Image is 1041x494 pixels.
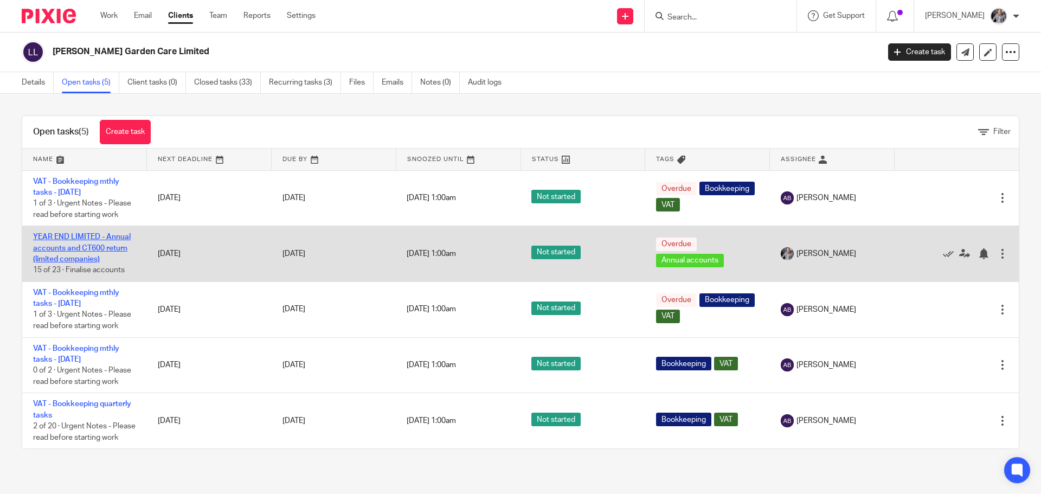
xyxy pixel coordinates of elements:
[407,417,456,425] span: [DATE] 1:00am
[282,417,305,425] span: [DATE]
[656,254,724,267] span: Annual accounts
[282,250,305,258] span: [DATE]
[79,127,89,136] span: (5)
[33,126,89,138] h1: Open tasks
[420,72,460,93] a: Notes (0)
[33,345,119,363] a: VAT - Bookkeeping mthly tasks - [DATE]
[147,337,272,393] td: [DATE]
[796,415,856,426] span: [PERSON_NAME]
[194,72,261,93] a: Closed tasks (33)
[531,190,581,203] span: Not started
[33,178,119,196] a: VAT - Bookkeeping mthly tasks - [DATE]
[656,156,674,162] span: Tags
[531,413,581,426] span: Not started
[33,367,131,386] span: 0 of 2 · Urgent Notes - Please read before starting work
[127,72,186,93] a: Client tasks (0)
[33,422,136,441] span: 2 of 20 · Urgent Notes - Please read before starting work
[382,72,412,93] a: Emails
[407,361,456,369] span: [DATE] 1:00am
[33,266,125,274] span: 15 of 23 · Finalise accounts
[147,170,272,226] td: [DATE]
[781,303,794,316] img: svg%3E
[531,246,581,259] span: Not started
[699,182,755,195] span: Bookkeeping
[531,357,581,370] span: Not started
[407,250,456,258] span: [DATE] 1:00am
[33,289,119,307] a: VAT - Bookkeeping mthly tasks - [DATE]
[168,10,193,21] a: Clients
[656,310,680,323] span: VAT
[407,156,464,162] span: Snoozed Until
[823,12,865,20] span: Get Support
[714,357,738,370] span: VAT
[282,306,305,313] span: [DATE]
[781,358,794,371] img: svg%3E
[656,238,697,251] span: Overdue
[656,198,680,211] span: VAT
[62,72,119,93] a: Open tasks (5)
[22,41,44,63] img: svg%3E
[147,281,272,337] td: [DATE]
[656,413,711,426] span: Bookkeeping
[269,72,341,93] a: Recurring tasks (3)
[699,293,755,307] span: Bookkeeping
[888,43,951,61] a: Create task
[796,193,856,203] span: [PERSON_NAME]
[781,414,794,427] img: svg%3E
[147,393,272,448] td: [DATE]
[656,182,697,195] span: Overdue
[925,10,985,21] p: [PERSON_NAME]
[407,194,456,202] span: [DATE] 1:00am
[993,128,1011,136] span: Filter
[781,247,794,260] img: -%20%20-%20studio@ingrained.co.uk%20for%20%20-20220223%20at%20101413%20-%201W1A2026.jpg
[22,9,76,23] img: Pixie
[943,248,959,259] a: Mark as done
[349,72,374,93] a: Files
[714,413,738,426] span: VAT
[532,156,559,162] span: Status
[796,360,856,370] span: [PERSON_NAME]
[33,400,131,419] a: VAT - Bookkeeping quarterly tasks
[666,13,764,23] input: Search
[243,10,271,21] a: Reports
[53,46,708,57] h2: [PERSON_NAME] Garden Care Limited
[407,306,456,313] span: [DATE] 1:00am
[796,248,856,259] span: [PERSON_NAME]
[147,226,272,282] td: [DATE]
[282,361,305,369] span: [DATE]
[796,304,856,315] span: [PERSON_NAME]
[781,191,794,204] img: svg%3E
[656,293,697,307] span: Overdue
[33,200,131,219] span: 1 of 3 · Urgent Notes - Please read before starting work
[22,72,54,93] a: Details
[33,233,131,263] a: YEAR END LIMITED - Annual accounts and CT600 return (limited companies)
[282,194,305,202] span: [DATE]
[134,10,152,21] a: Email
[656,357,711,370] span: Bookkeeping
[287,10,316,21] a: Settings
[209,10,227,21] a: Team
[990,8,1007,25] img: -%20%20-%20studio@ingrained.co.uk%20for%20%20-20220223%20at%20101413%20-%201W1A2026.jpg
[100,120,151,144] a: Create task
[33,311,131,330] span: 1 of 3 · Urgent Notes - Please read before starting work
[531,301,581,315] span: Not started
[100,10,118,21] a: Work
[468,72,510,93] a: Audit logs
